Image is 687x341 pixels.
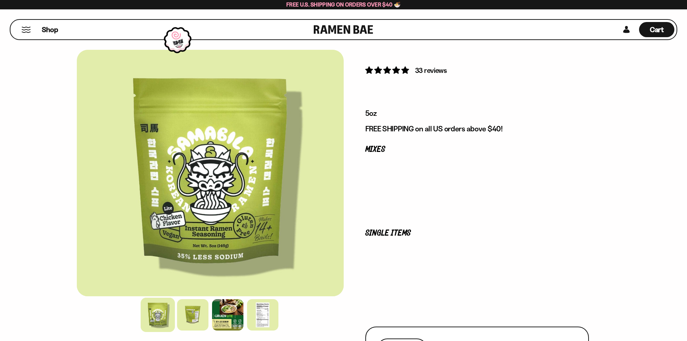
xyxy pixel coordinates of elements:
span: 33 reviews [415,66,447,75]
button: Mobile Menu Trigger [21,27,31,33]
div: Cart [639,20,674,39]
p: FREE SHIPPING on all US orders above $40! [365,124,589,134]
span: 5.00 stars [365,66,410,75]
span: Shop [42,25,58,35]
span: Cart [650,25,664,34]
p: Mixes [365,146,589,153]
span: Free U.S. Shipping on Orders over $40 🍜 [286,1,401,8]
a: Shop [42,22,58,37]
p: Single Items [365,230,589,237]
